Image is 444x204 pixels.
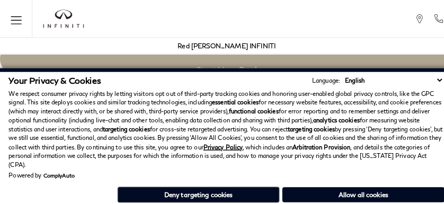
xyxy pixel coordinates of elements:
[174,41,270,49] a: Red [PERSON_NAME] INFINITI
[208,96,253,103] strong: essential cookies
[199,140,238,147] a: Privacy Policy
[115,183,274,199] button: Deny targeting cookies
[306,76,333,82] div: Language:
[42,168,73,175] a: ComplyAuto
[8,74,99,84] span: Your Privacy & Cookies
[101,123,147,130] strong: targeting cookies
[42,10,82,28] img: INFINITI
[307,114,352,121] strong: analytics cookies
[42,10,82,28] a: infiniti
[335,74,436,83] select: Language Select
[192,63,252,73] span: Start Your Deal
[8,168,73,175] div: Powered by
[8,87,436,166] p: We respect consumer privacy rights by letting visitors opt out of third-party tracking cookies an...
[282,123,328,130] strong: targeting cookies
[287,140,343,147] strong: Arbitration Provision
[277,183,436,198] button: Allow all cookies
[224,105,273,112] strong: functional cookies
